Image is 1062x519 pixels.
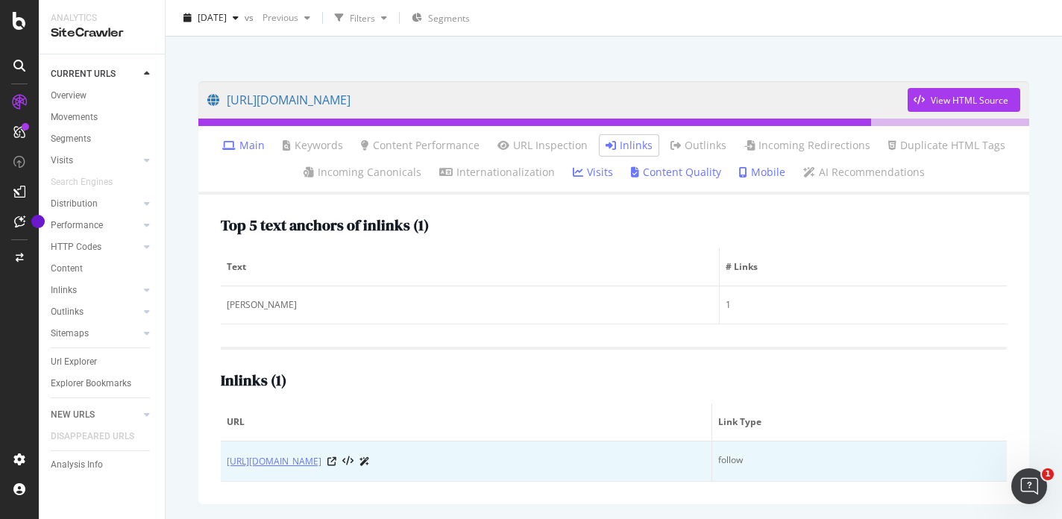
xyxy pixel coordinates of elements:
button: View HTML Source [908,88,1020,112]
a: Visit Online Page [327,457,336,466]
div: Segments [51,131,91,147]
a: Inlinks [51,283,139,298]
div: Performance [51,218,103,233]
a: Outlinks [51,304,139,320]
a: Content [51,261,154,277]
div: [PERSON_NAME] [227,298,713,312]
div: Movements [51,110,98,125]
a: CURRENT URLS [51,66,139,82]
h2: Inlinks ( 1 ) [221,372,286,389]
div: Overview [51,88,87,104]
div: HTTP Codes [51,239,101,255]
div: Search Engines [51,174,113,190]
a: Content Quality [631,165,721,180]
a: Main [222,138,265,153]
span: URL [227,415,702,429]
div: CURRENT URLS [51,66,116,82]
span: 1 [1042,468,1054,480]
a: Incoming Redirections [744,138,870,153]
div: Sitemaps [51,326,89,342]
div: Explorer Bookmarks [51,376,131,391]
a: Content Performance [361,138,480,153]
button: Filters [329,6,393,30]
div: SiteCrawler [51,25,153,42]
h2: Top 5 text anchors of inlinks ( 1 ) [221,217,429,233]
div: Analysis Info [51,457,103,473]
td: follow [712,441,1007,482]
a: Distribution [51,196,139,212]
span: Text [227,260,709,274]
span: 2025 Aug. 31st [198,11,227,24]
a: Internationalization [439,165,555,180]
a: Visits [573,165,613,180]
span: Link Type [718,415,997,429]
a: [URL][DOMAIN_NAME] [207,81,908,119]
div: Visits [51,153,73,169]
a: Inlinks [606,138,653,153]
a: NEW URLS [51,407,139,423]
a: AI Url Details [359,453,370,469]
div: Distribution [51,196,98,212]
a: Search Engines [51,174,128,190]
a: Analysis Info [51,457,154,473]
div: Inlinks [51,283,77,298]
a: Url Explorer [51,354,154,370]
span: Previous [257,11,298,24]
span: vs [245,11,257,24]
a: Sitemaps [51,326,139,342]
button: Segments [406,6,476,30]
a: Visits [51,153,139,169]
a: URL Inspection [497,138,588,153]
a: Explorer Bookmarks [51,376,154,391]
a: Incoming Canonicals [304,165,421,180]
a: DISAPPEARED URLS [51,429,149,444]
div: Outlinks [51,304,84,320]
a: Outlinks [670,138,726,153]
div: Content [51,261,83,277]
a: Duplicate HTML Tags [888,138,1005,153]
iframe: Intercom live chat [1011,468,1047,504]
div: 1 [726,298,1001,312]
div: View HTML Source [931,94,1008,107]
div: Tooltip anchor [31,215,45,228]
button: Previous [257,6,316,30]
button: View HTML Source [342,456,354,467]
a: Segments [51,131,154,147]
div: Url Explorer [51,354,97,370]
div: Filters [350,11,375,24]
div: Analytics [51,12,153,25]
a: AI Recommendations [803,165,925,180]
a: Mobile [739,165,785,180]
div: NEW URLS [51,407,95,423]
div: DISAPPEARED URLS [51,429,134,444]
span: Segments [428,12,470,25]
button: [DATE] [177,6,245,30]
a: HTTP Codes [51,239,139,255]
a: Movements [51,110,154,125]
span: # Links [726,260,997,274]
a: Performance [51,218,139,233]
a: [URL][DOMAIN_NAME] [227,454,321,469]
a: Overview [51,88,154,104]
a: Keywords [283,138,343,153]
